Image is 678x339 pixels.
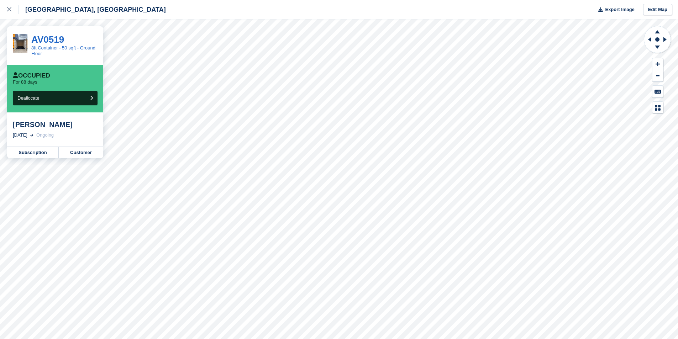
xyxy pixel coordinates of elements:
[13,79,37,85] p: For 88 days
[13,132,27,139] div: [DATE]
[19,5,166,14] div: [GEOGRAPHIC_DATA], [GEOGRAPHIC_DATA]
[59,147,103,158] a: Customer
[594,4,635,16] button: Export Image
[31,45,95,56] a: 8ft Container - 50 sqft - Ground Floor
[643,4,672,16] a: Edit Map
[13,72,50,79] div: Occupied
[13,91,98,105] button: Deallocate
[30,134,33,137] img: arrow-right-light-icn-cde0832a797a2874e46488d9cf13f60e5c3a73dbe684e267c42b8395dfbc2abf.svg
[13,120,98,129] div: [PERSON_NAME]
[13,34,27,53] img: 8ft%20Inside%20%231.JPG
[17,95,39,101] span: Deallocate
[605,6,634,13] span: Export Image
[31,34,64,45] a: AV0519
[36,132,54,139] div: Ongoing
[7,147,59,158] a: Subscription
[652,102,663,113] button: Map Legend
[652,70,663,82] button: Zoom Out
[652,58,663,70] button: Zoom In
[652,86,663,97] button: Keyboard Shortcuts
